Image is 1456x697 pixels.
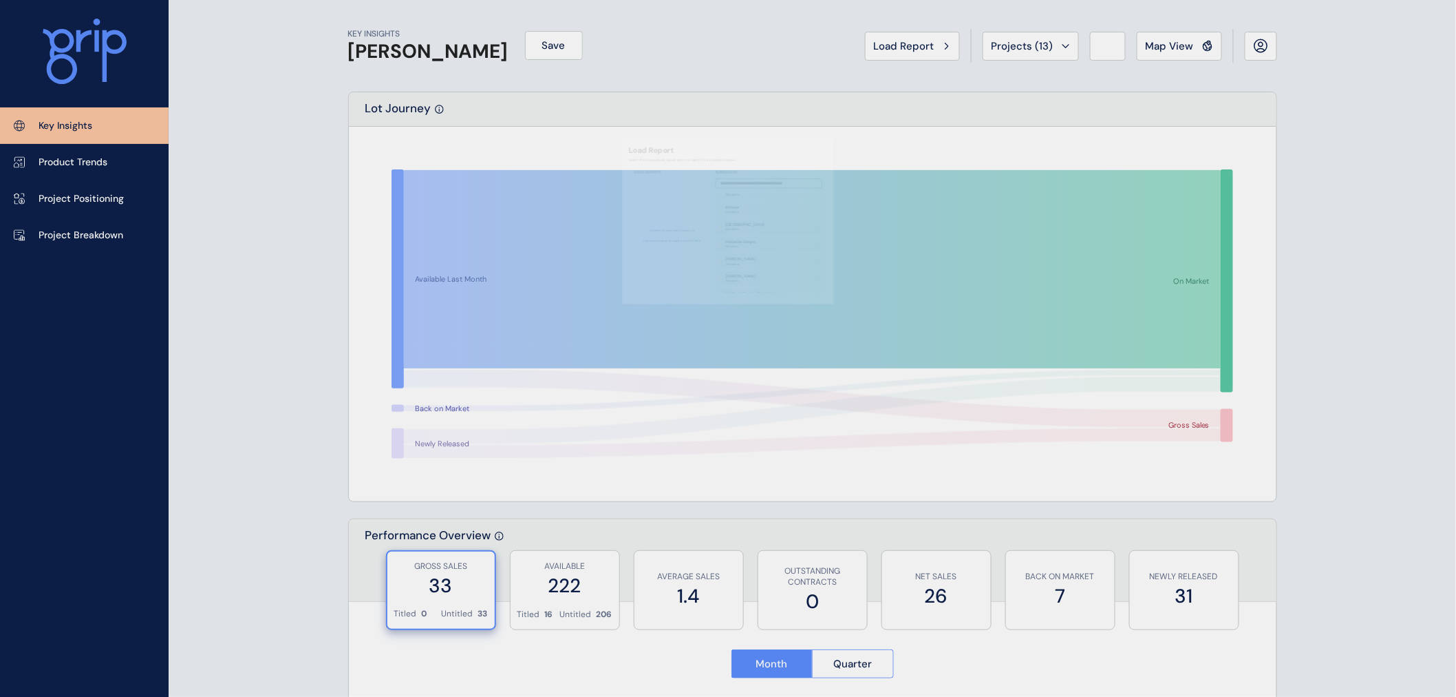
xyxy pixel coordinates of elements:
[833,657,872,671] span: Quarter
[348,40,508,63] h1: [PERSON_NAME]
[394,561,488,572] p: GROSS SALES
[442,608,473,620] p: Untitled
[39,119,92,133] p: Key Insights
[992,39,1053,53] span: Projects ( 13 )
[1137,571,1232,583] p: NEWLY RELEASED
[889,583,984,610] label: 26
[517,609,540,621] p: Titled
[39,192,124,206] p: Project Positioning
[422,608,427,620] p: 0
[641,583,736,610] label: 1.4
[889,571,984,583] p: NET SALES
[478,608,488,620] p: 33
[39,156,107,169] p: Product Trends
[542,39,566,52] span: Save
[517,572,612,599] label: 222
[365,528,491,601] p: Performance Overview
[545,609,553,621] p: 16
[812,649,894,678] button: Quarter
[1013,571,1108,583] p: BACK ON MARKET
[348,28,508,40] p: KEY INSIGHTS
[517,561,612,572] p: AVAILABLE
[365,101,431,126] p: Lot Journey
[765,588,860,615] label: 0
[865,32,960,61] button: Load Report
[983,32,1079,61] button: Projects (13)
[874,39,934,53] span: Load Report
[765,565,860,589] p: OUTSTANDING CONTRACTS
[394,572,488,599] label: 33
[525,31,583,60] button: Save
[1137,583,1232,610] label: 31
[597,609,612,621] p: 206
[39,229,123,242] p: Project Breakdown
[1137,32,1222,61] button: Map View
[641,571,736,583] p: AVERAGE SALES
[731,649,813,678] button: Month
[394,608,417,620] p: Titled
[756,657,788,671] span: Month
[1013,583,1108,610] label: 7
[560,609,592,621] p: Untitled
[1146,39,1194,53] span: Map View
